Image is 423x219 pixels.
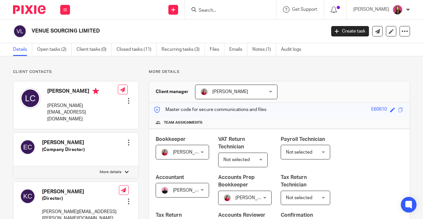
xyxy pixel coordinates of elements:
p: More details [100,170,121,175]
span: VAT Return Technician [218,137,245,149]
p: Client contacts [13,69,139,75]
p: [PERSON_NAME] [353,6,389,13]
h3: Client manager [156,89,189,95]
img: fd10cc094e9b0-100.png [200,88,208,96]
a: Create task [331,26,369,36]
span: Bookkeeper [156,137,186,142]
span: [PERSON_NAME] [212,89,248,94]
span: Payroll Technician [281,137,325,142]
h4: [PERSON_NAME] [42,139,85,146]
div: E60610 [371,106,387,114]
a: Client tasks (0) [77,43,112,56]
p: More details [149,69,410,75]
span: Not selected [223,157,250,162]
input: Search [198,8,257,14]
img: svg%3E [13,24,27,38]
a: Notes (1) [252,43,276,56]
img: Pixie [13,5,46,14]
a: Emails [229,43,247,56]
span: Accounts Prep Bookkeeper [218,175,255,187]
span: Accountant [156,175,184,180]
a: Audit logs [281,43,306,56]
img: Bio%20-%20Kemi%20.png [161,186,169,194]
a: Recurring tasks (3) [162,43,205,56]
span: Get Support [292,7,317,12]
h2: VENUE SOURCING LIMITED [32,28,263,34]
img: fd10cc094e9b0-100.png [161,148,169,156]
h4: [PERSON_NAME] [42,188,119,195]
img: svg%3E [20,188,35,204]
span: [PERSON_NAME] [235,196,271,200]
img: svg%3E [20,88,41,109]
h5: (Director) [42,195,119,202]
span: Not selected [286,196,312,200]
img: 17.png [392,5,403,15]
span: [PERSON_NAME] [173,150,209,155]
p: [PERSON_NAME][EMAIL_ADDRESS][DOMAIN_NAME] [47,103,118,122]
span: Team assignments [164,120,203,125]
a: Details [13,43,32,56]
span: Not selected [286,150,312,155]
span: [PERSON_NAME] [173,188,209,193]
a: Files [210,43,224,56]
h4: [PERSON_NAME] [47,88,118,96]
h5: (Company Director) [42,146,85,153]
span: Tax Return Technician [281,175,307,187]
i: Primary [92,88,99,94]
img: fd10cc094e9b0-100.png [223,194,231,202]
span: Accounts Reviewer [218,212,265,218]
img: svg%3E [20,139,35,155]
a: Open tasks (2) [37,43,72,56]
p: Master code for secure communications and files [154,106,266,113]
a: Closed tasks (11) [117,43,157,56]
